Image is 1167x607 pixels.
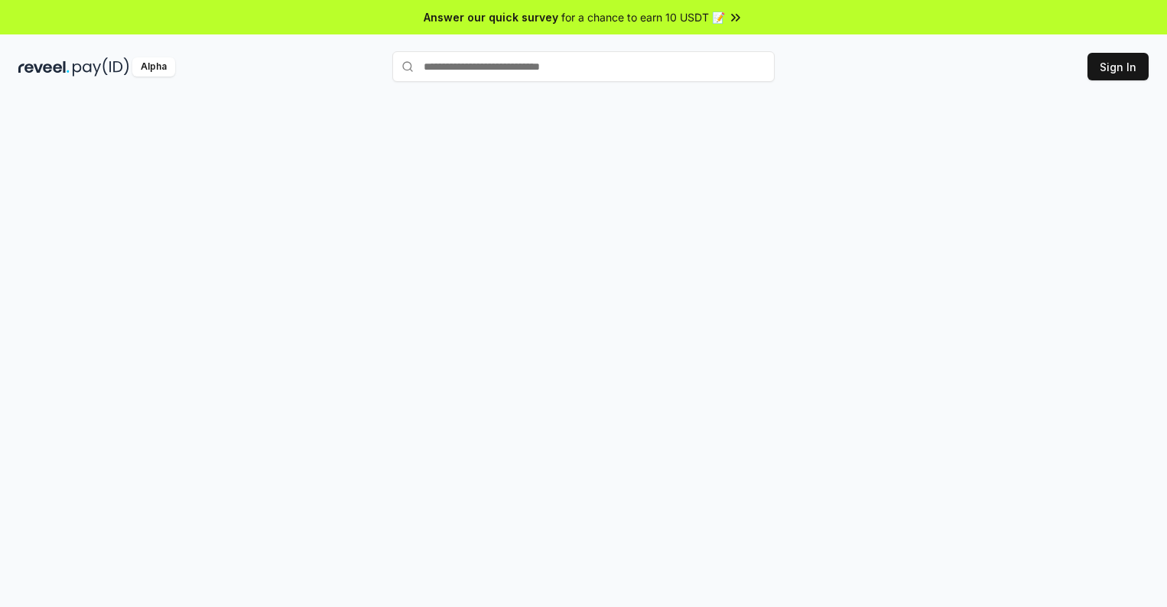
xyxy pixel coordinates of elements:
[561,9,725,25] span: for a chance to earn 10 USDT 📝
[132,57,175,77] div: Alpha
[1087,53,1149,80] button: Sign In
[18,57,70,77] img: reveel_dark
[73,57,129,77] img: pay_id
[424,9,558,25] span: Answer our quick survey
